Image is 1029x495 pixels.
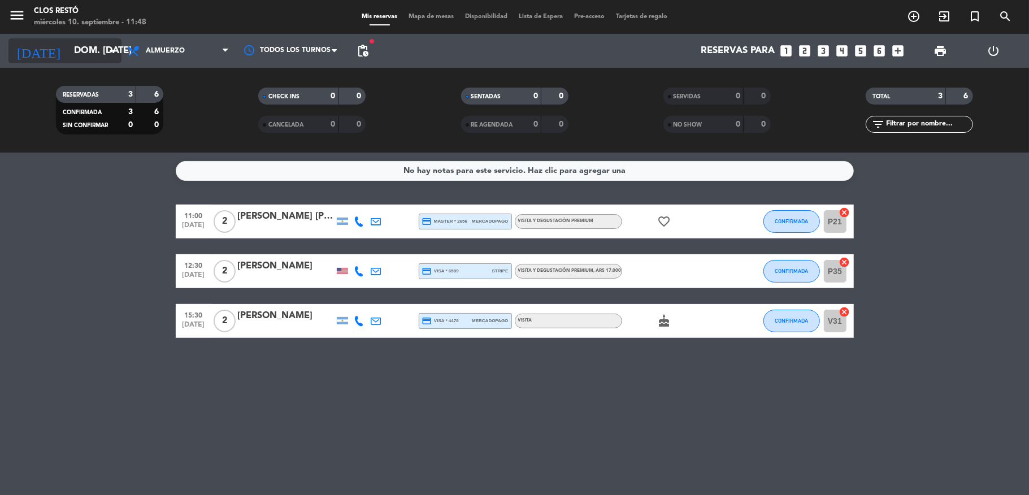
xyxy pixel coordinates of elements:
[513,14,568,20] span: Lista de Espera
[934,44,947,58] span: print
[763,210,820,233] button: CONFIRMADA
[761,92,768,100] strong: 0
[701,46,775,57] span: Reservas para
[8,7,25,24] i: menu
[34,17,146,28] div: miércoles 10. septiembre - 11:48
[871,118,885,131] i: filter_list
[146,47,185,55] span: Almuerzo
[180,258,208,271] span: 12:30
[472,218,508,225] span: mercadopago
[779,44,794,58] i: looks_one
[775,268,808,274] span: CONFIRMADA
[907,10,921,23] i: add_circle_outline
[938,92,943,100] strong: 3
[798,44,813,58] i: looks_two
[238,309,334,323] div: [PERSON_NAME]
[34,6,146,17] div: Clos Restó
[214,310,236,332] span: 2
[422,316,432,326] i: credit_card
[998,10,1012,23] i: search
[214,210,236,233] span: 2
[518,318,532,323] span: VISITA
[817,44,831,58] i: looks_3
[268,94,299,99] span: CHECK INS
[357,120,363,128] strong: 0
[891,44,906,58] i: add_box
[472,317,508,324] span: mercadopago
[63,110,102,115] span: CONFIRMADA
[422,216,468,227] span: master * 2656
[518,219,594,223] span: VISITA Y DEGUSTACIÓN PREMIUM
[422,216,432,227] i: credit_card
[775,218,808,224] span: CONFIRMADA
[963,92,970,100] strong: 6
[736,120,740,128] strong: 0
[238,259,334,273] div: [PERSON_NAME]
[180,271,208,284] span: [DATE]
[154,90,161,98] strong: 6
[674,94,701,99] span: SERVIDAS
[180,321,208,334] span: [DATE]
[775,318,808,324] span: CONFIRMADA
[885,118,972,131] input: Filtrar por nombre...
[180,209,208,222] span: 11:00
[368,38,375,45] span: fiber_manual_record
[214,260,236,283] span: 2
[533,120,538,128] strong: 0
[658,215,671,228] i: favorite_border
[180,222,208,235] span: [DATE]
[422,266,459,276] span: visa * 6589
[872,44,887,58] i: looks_6
[63,123,108,128] span: SIN CONFIRMAR
[594,268,622,273] span: , ARS 17.000
[674,122,702,128] span: NO SHOW
[180,308,208,321] span: 15:30
[987,44,1001,58] i: power_settings_new
[128,121,133,129] strong: 0
[154,108,161,116] strong: 6
[459,14,513,20] span: Disponibilidad
[763,260,820,283] button: CONFIRMADA
[518,268,622,273] span: VISITA Y DEGUSTACIÓN PREMIUM
[967,34,1021,68] div: LOG OUT
[105,44,119,58] i: arrow_drop_down
[610,14,673,20] span: Tarjetas de regalo
[559,92,566,100] strong: 0
[63,92,99,98] span: RESERVADAS
[968,10,982,23] i: turned_in_not
[937,10,951,23] i: exit_to_app
[238,209,334,224] div: [PERSON_NAME] [PERSON_NAME]
[422,266,432,276] i: credit_card
[763,310,820,332] button: CONFIRMADA
[835,44,850,58] i: looks_4
[8,7,25,28] button: menu
[471,94,501,99] span: SENTADAS
[154,121,161,129] strong: 0
[568,14,610,20] span: Pre-acceso
[128,108,133,116] strong: 3
[268,122,303,128] span: CANCELADA
[471,122,513,128] span: RE AGENDADA
[331,120,336,128] strong: 0
[839,306,850,318] i: cancel
[559,120,566,128] strong: 0
[128,90,133,98] strong: 3
[533,92,538,100] strong: 0
[403,164,626,177] div: No hay notas para este servicio. Haz clic para agregar una
[761,120,768,128] strong: 0
[356,44,370,58] span: pending_actions
[839,257,850,268] i: cancel
[492,267,509,275] span: stripe
[854,44,869,58] i: looks_5
[736,92,740,100] strong: 0
[403,14,459,20] span: Mapa de mesas
[872,94,890,99] span: TOTAL
[839,207,850,218] i: cancel
[331,92,336,100] strong: 0
[658,314,671,328] i: cake
[356,14,403,20] span: Mis reservas
[422,316,459,326] span: visa * 4478
[357,92,363,100] strong: 0
[8,38,68,63] i: [DATE]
